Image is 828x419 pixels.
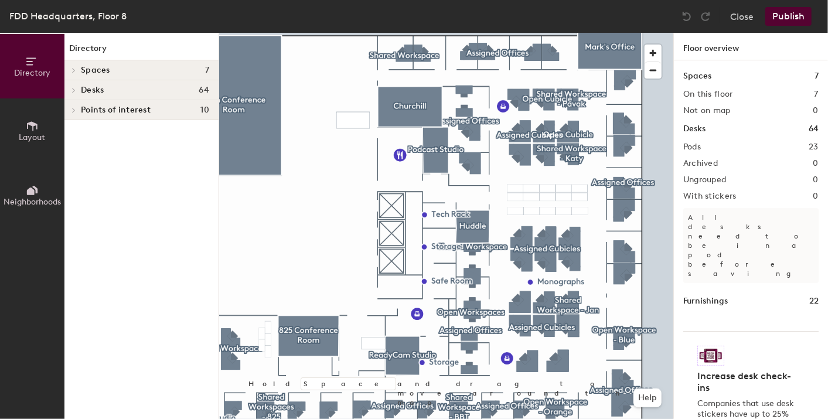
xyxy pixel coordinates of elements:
[4,197,61,207] span: Neighborhoods
[683,122,706,135] h1: Desks
[813,175,819,185] h2: 0
[683,70,711,83] h1: Spaces
[683,106,731,115] h2: Not on map
[683,90,733,99] h2: On this floor
[681,11,693,22] img: Undo
[64,42,219,60] h1: Directory
[683,208,819,283] p: All desks need to be in a pod before saving
[14,68,50,78] span: Directory
[813,192,819,201] h2: 0
[200,105,209,115] span: 10
[809,122,819,135] h1: 64
[633,389,662,407] button: Help
[815,90,819,99] h2: 7
[700,11,711,22] img: Redo
[683,159,718,168] h2: Archived
[674,33,828,60] h1: Floor overview
[205,66,209,75] span: 7
[813,159,819,168] h2: 0
[81,105,151,115] span: Points of interest
[9,9,127,23] div: FDD Headquarters, Floor 8
[81,86,104,95] span: Desks
[815,70,819,83] h1: 7
[683,192,737,201] h2: With stickers
[697,370,798,394] h4: Increase desk check-ins
[19,132,46,142] span: Layout
[813,106,819,115] h2: 0
[730,7,754,26] button: Close
[683,175,727,185] h2: Ungrouped
[81,66,110,75] span: Spaces
[809,295,819,308] h1: 22
[765,7,812,26] button: Publish
[683,295,728,308] h1: Furnishings
[809,142,819,152] h2: 23
[199,86,209,95] span: 64
[697,346,724,366] img: Sticker logo
[683,142,701,152] h2: Pods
